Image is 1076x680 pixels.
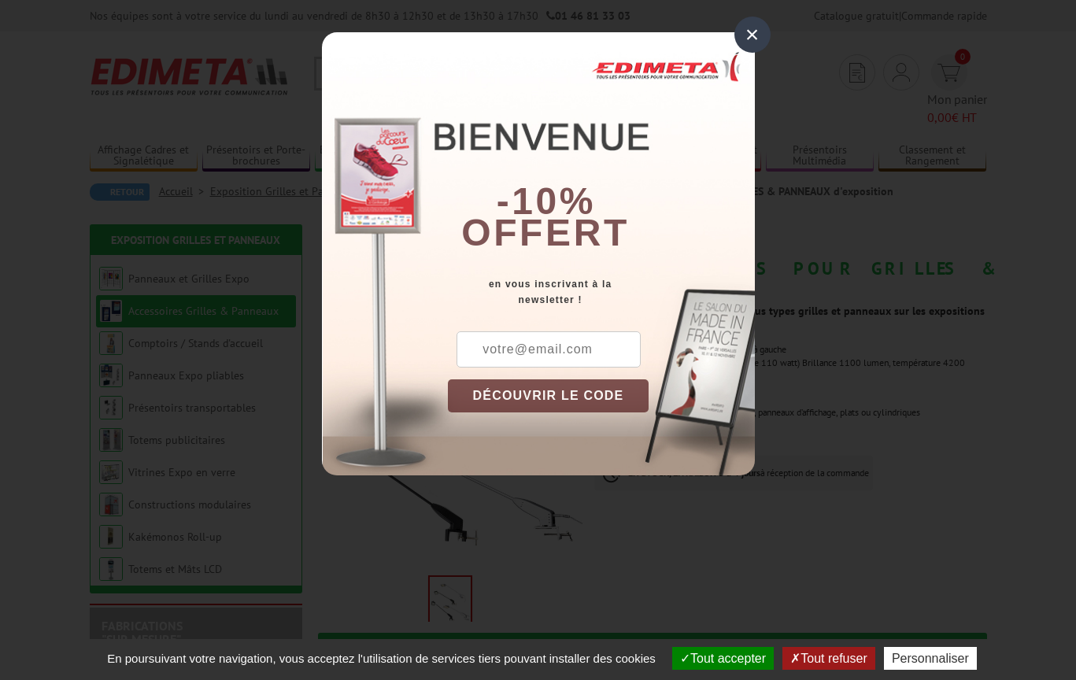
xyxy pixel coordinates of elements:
[734,17,771,53] div: ×
[457,331,641,368] input: votre@email.com
[448,379,649,412] button: DÉCOUVRIR LE CODE
[448,276,755,308] div: en vous inscrivant à la newsletter !
[497,180,596,222] b: -10%
[461,212,630,253] font: offert
[99,652,664,665] span: En poursuivant votre navigation, vous acceptez l'utilisation de services tiers pouvant installer ...
[884,647,977,670] button: Personnaliser (fenêtre modale)
[672,647,774,670] button: Tout accepter
[782,647,874,670] button: Tout refuser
